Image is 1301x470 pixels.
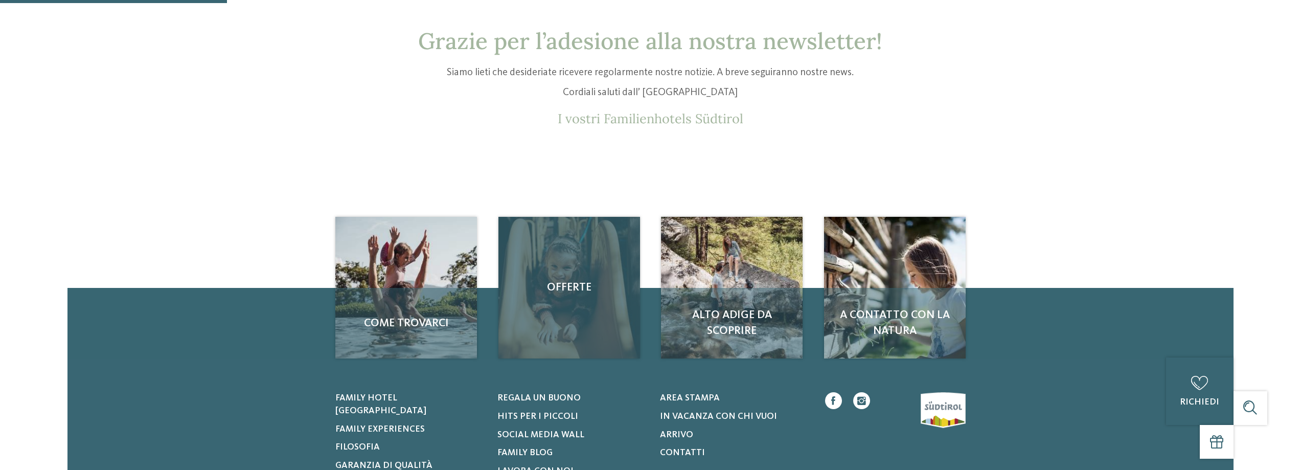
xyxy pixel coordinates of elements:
span: In vacanza con chi vuoi [660,412,777,421]
span: Filosofia [335,443,380,452]
a: Contatti [660,447,808,460]
img: Newsletter [335,217,477,359]
a: richiedi [1166,357,1234,425]
a: In vacanza con chi vuoi [660,411,808,423]
span: Family Blog [497,449,553,457]
a: Newsletter Come trovarci [335,217,477,359]
span: Hits per i piccoli [497,412,578,421]
img: Newsletter [824,217,966,359]
span: richiedi [1180,398,1219,407]
span: Come trovarci [347,316,466,331]
span: Social Media Wall [497,431,584,439]
a: Family hotel [GEOGRAPHIC_DATA] [335,392,484,417]
a: Family Blog [497,447,646,460]
span: Family experiences [335,425,425,434]
span: Family hotel [GEOGRAPHIC_DATA] [335,394,426,415]
a: Arrivo [660,429,808,442]
span: A contatto con la natura [835,307,954,339]
a: Newsletter A contatto con la natura [824,217,966,359]
span: Garanzia di qualità [335,461,432,470]
p: Cordiali saluti dall’ [GEOGRAPHIC_DATA] [383,86,918,100]
span: Grazie per l’adesione alla nostra newsletter! [418,27,882,55]
a: Family experiences [335,423,484,436]
span: Arrivo [660,431,693,439]
a: Social Media Wall [497,429,646,442]
a: Newsletter Offerte [498,217,640,359]
a: Filosofia [335,441,484,454]
p: I vostri Familienhotels Südtirol [383,111,918,126]
a: Area stampa [660,392,808,405]
a: Regala un buono [497,392,646,405]
a: Hits per i piccoli [497,411,646,423]
span: Regala un buono [497,394,581,402]
span: Contatti [660,449,705,457]
span: Alto Adige da scoprire [672,307,791,339]
img: Newsletter [661,217,803,359]
a: Newsletter Alto Adige da scoprire [661,217,803,359]
span: Offerte [510,280,629,296]
p: Siamo lieti che desideriate ricevere regolarmente nostre notizie. A breve seguiranno nostre news. [383,66,918,80]
span: Area stampa [660,394,720,402]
